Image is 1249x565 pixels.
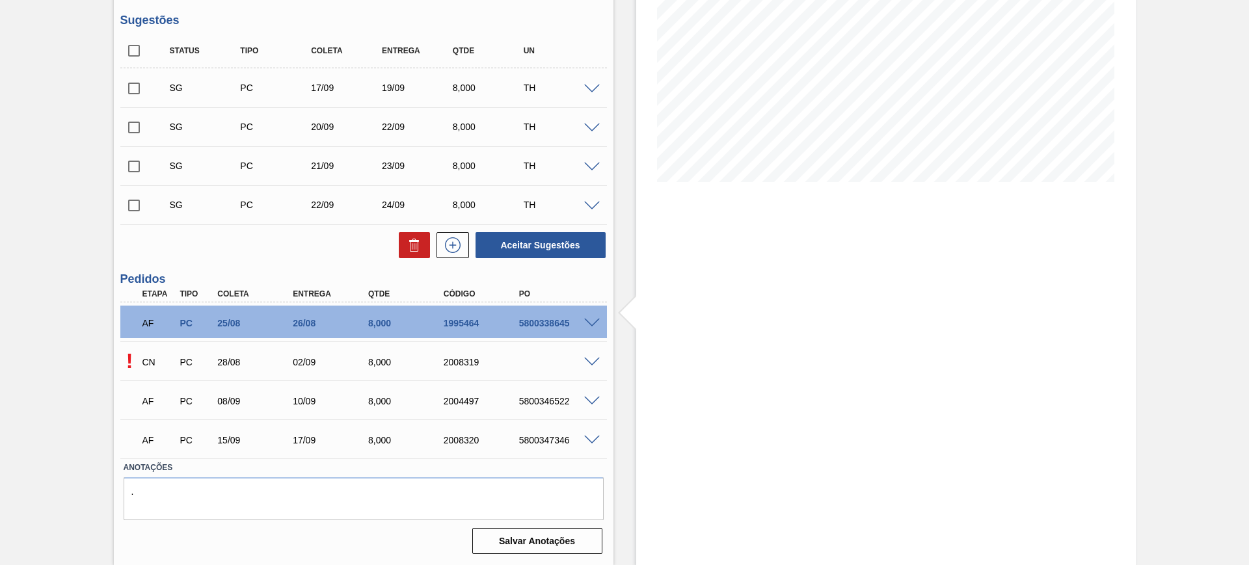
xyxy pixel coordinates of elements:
div: Composição de Carga em Negociação [139,348,178,376]
div: 02/09/2025 [289,357,374,367]
div: 20/09/2025 [308,122,386,132]
div: 8,000 [450,122,528,132]
div: Sugestão Criada [167,200,245,210]
div: 5800346522 [516,396,600,406]
div: Etapa [139,289,178,298]
div: 8,000 [365,318,450,328]
button: Aceitar Sugestões [476,232,606,258]
div: 15/09/2025 [214,435,299,445]
div: Qtde [365,289,450,298]
textarea: . [124,477,604,520]
div: Código [440,289,525,298]
div: Aguardando Faturamento [139,426,178,454]
div: 19/09/2025 [379,83,457,93]
div: Tipo [176,289,215,298]
div: Qtde [450,46,528,55]
div: 2008319 [440,357,525,367]
div: TH [520,122,599,132]
div: 5800338645 [516,318,600,328]
div: Entrega [379,46,457,55]
div: TH [520,200,599,210]
div: 8,000 [365,357,450,367]
div: 8,000 [450,83,528,93]
div: TH [520,161,599,171]
div: Pedido de Compra [237,161,316,171]
div: 10/09/2025 [289,396,374,406]
div: 22/09/2025 [308,200,386,210]
div: Pedido de Compra [176,318,215,328]
div: 2008320 [440,435,525,445]
div: Sugestão Criada [167,83,245,93]
div: UN [520,46,599,55]
div: 1995464 [440,318,525,328]
div: 8,000 [365,396,450,406]
div: Pedido de Compra [176,396,215,406]
div: 5800347346 [516,435,600,445]
div: Sugestão Criada [167,161,245,171]
div: 25/08/2025 [214,318,299,328]
div: Coleta [308,46,386,55]
div: 23/09/2025 [379,161,457,171]
p: Composição de Carga pendente de aceite [120,349,139,373]
div: 2004497 [440,396,525,406]
button: Salvar Anotações [472,528,602,554]
div: Status [167,46,245,55]
div: 26/08/2025 [289,318,374,328]
div: 08/09/2025 [214,396,299,406]
div: Nova sugestão [430,232,469,258]
div: Pedido de Compra [176,435,215,445]
p: AF [142,435,175,445]
div: Pedido de Compra [237,200,316,210]
div: 17/09/2025 [289,435,374,445]
div: TH [520,83,599,93]
div: PO [516,289,600,298]
div: Aguardando Faturamento [139,309,178,337]
div: 8,000 [365,435,450,445]
div: 21/09/2025 [308,161,386,171]
div: 8,000 [450,161,528,171]
div: 8,000 [450,200,528,210]
div: Coleta [214,289,299,298]
div: Entrega [289,289,374,298]
h3: Sugestões [120,14,607,27]
div: Pedido de Compra [237,83,316,93]
p: AF [142,396,175,406]
div: Tipo [237,46,316,55]
div: Aceitar Sugestões [469,231,607,259]
div: Sugestão Criada [167,122,245,132]
div: 22/09/2025 [379,122,457,132]
div: 28/08/2025 [214,357,299,367]
div: Pedido de Compra [176,357,215,367]
p: CN [142,357,175,367]
div: Excluir Sugestões [392,232,430,258]
div: Pedido de Compra [237,122,316,132]
h3: Pedidos [120,272,607,286]
div: 17/09/2025 [308,83,386,93]
p: AF [142,318,175,328]
div: Aguardando Faturamento [139,387,178,415]
label: Anotações [124,458,604,477]
div: 24/09/2025 [379,200,457,210]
